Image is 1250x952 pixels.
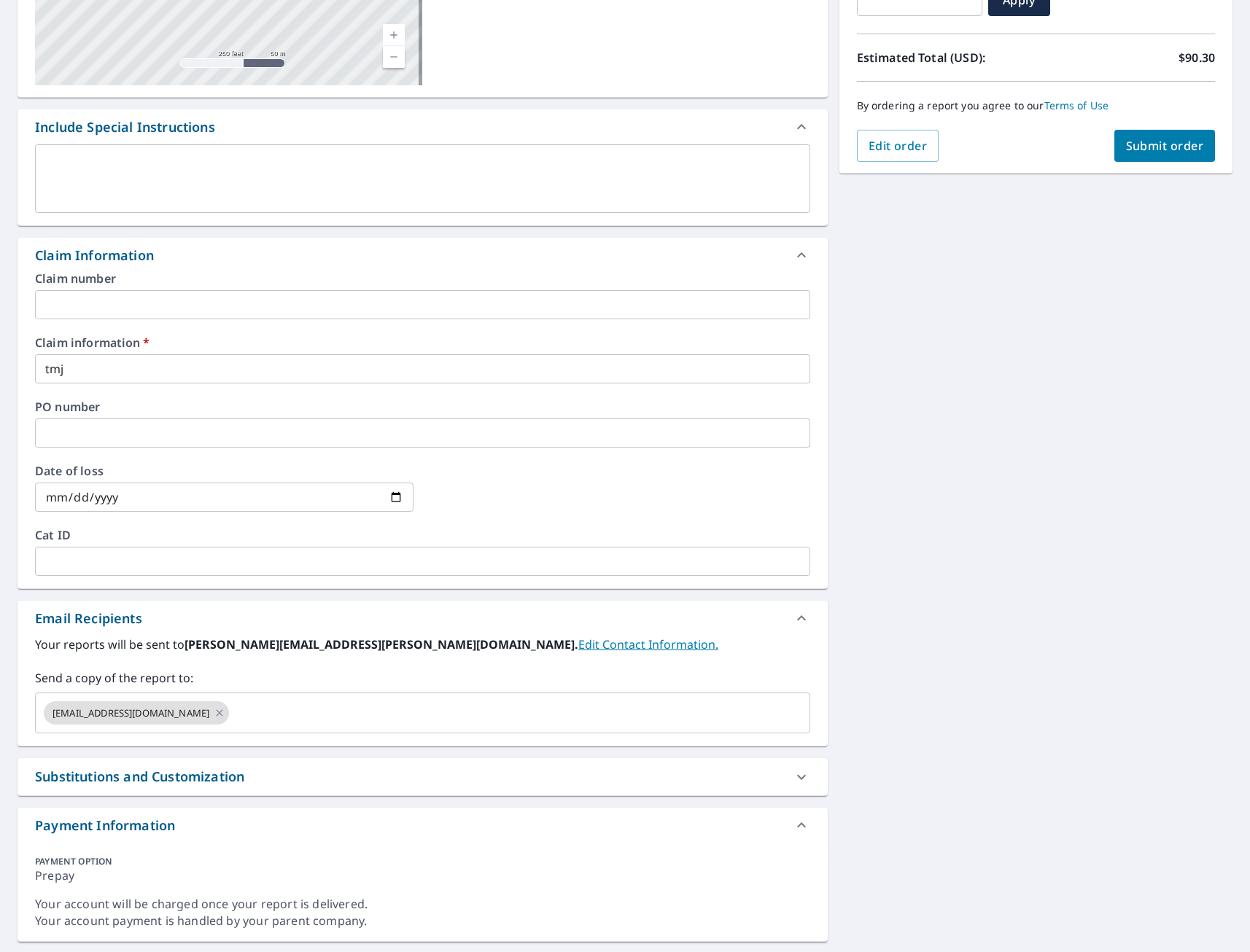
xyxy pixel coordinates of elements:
[35,816,175,835] div: Payment Information
[35,246,154,265] div: Claim Information
[18,808,828,843] div: Payment Information
[869,138,928,154] span: Edit order
[35,896,810,913] div: Your account will be charged once your report is delivered.
[35,669,810,687] label: Send a copy of the report to:
[35,767,244,787] div: Substitutions and Customization
[35,337,810,348] label: Claim information
[383,46,405,68] a: Current Level 17, Zoom Out
[35,867,810,896] div: Prepay
[1126,138,1204,154] span: Submit order
[35,636,810,653] label: Your reports will be sent to
[35,529,810,541] label: Cat ID
[857,49,1036,66] p: Estimated Total (USD):
[185,636,578,652] b: [PERSON_NAME][EMAIL_ADDRESS][PERSON_NAME][DOMAIN_NAME].
[1044,98,1109,112] a: Terms of Use
[18,238,828,273] div: Claim Information
[35,117,215,137] div: Include Special Instructions
[44,706,218,720] span: [EMAIL_ADDRESS][DOMAIN_NAME]
[35,401,810,413] label: PO number
[1114,130,1216,162] button: Submit order
[35,609,142,628] div: Email Recipients
[857,130,939,162] button: Edit order
[35,855,810,867] div: PAYMENT OPTION
[18,758,828,795] div: Substitutions and Customization
[35,913,810,929] div: Your account payment is handled by your parent company.
[383,24,405,46] a: Current Level 17, Zoom In
[44,701,229,725] div: [EMAIL_ADDRESS][DOMAIN_NAME]
[857,99,1215,112] p: By ordering a report you agree to our
[18,601,828,636] div: Email Recipients
[1179,49,1215,66] p: $90.30
[578,636,718,652] a: EditContactInfo
[35,273,810,284] label: Claim number
[18,109,828,144] div: Include Special Instructions
[35,465,414,477] label: Date of loss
